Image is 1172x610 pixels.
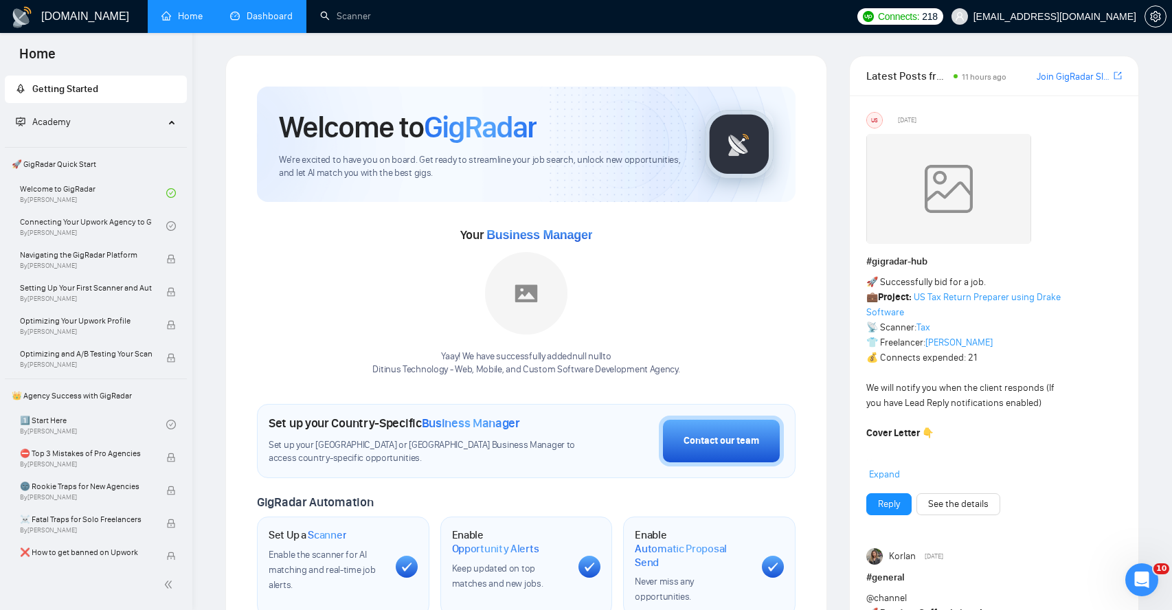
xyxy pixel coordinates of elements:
[166,221,176,231] span: check-circle
[424,109,537,146] span: GigRadar
[1145,11,1166,22] span: setting
[925,550,943,563] span: [DATE]
[863,11,874,22] img: upwork-logo.png
[166,519,176,528] span: lock
[20,512,152,526] span: ☠️ Fatal Traps for Solo Freelancers
[1145,5,1167,27] button: setting
[5,76,187,103] li: Getting Started
[20,545,152,559] span: ❌ How to get banned on Upwork
[916,493,1000,515] button: See the details
[635,528,751,569] h1: Enable
[486,228,592,242] span: Business Manager
[20,262,152,270] span: By [PERSON_NAME]
[1145,11,1167,22] a: setting
[166,254,176,264] span: lock
[898,114,916,126] span: [DATE]
[20,460,152,468] span: By [PERSON_NAME]
[869,468,900,480] span: Expand
[16,84,25,93] span: rocket
[161,10,203,22] a: homeHome
[320,10,371,22] a: searchScanner
[269,439,578,465] span: Set up your [GEOGRAPHIC_DATA] or [GEOGRAPHIC_DATA] Business Manager to access country-specific op...
[166,453,176,462] span: lock
[962,72,1006,82] span: 11 hours ago
[166,486,176,495] span: lock
[866,67,949,84] span: Latest Posts from the GigRadar Community
[1037,69,1111,84] a: Join GigRadar Slack Community
[166,353,176,363] span: lock
[20,211,166,241] a: Connecting Your Upwork Agency to GigRadarBy[PERSON_NAME]
[166,420,176,429] span: check-circle
[635,576,694,602] span: Never miss any opportunities.
[230,10,293,22] a: dashboardDashboard
[866,254,1122,269] h1: # gigradar-hub
[16,116,70,128] span: Academy
[955,12,965,21] span: user
[269,549,375,591] span: Enable the scanner for AI matching and real-time job alerts.
[166,320,176,330] span: lock
[452,563,543,589] span: Keep updated on top matches and new jobs.
[928,497,989,512] a: See the details
[279,109,537,146] h1: Welcome to
[8,44,67,73] span: Home
[164,578,177,591] span: double-left
[866,592,907,604] span: @channel
[452,542,539,556] span: Opportunity Alerts
[866,427,934,439] strong: Cover Letter 👇
[372,363,679,376] p: Ditinus Technology - Web, Mobile, and Custom Software Development Agency .
[867,113,882,128] div: US
[20,526,152,534] span: By [PERSON_NAME]
[20,295,152,303] span: By [PERSON_NAME]
[889,549,916,564] span: Korlan
[866,548,883,565] img: Korlan
[1125,563,1158,596] iframe: Intercom live chat
[1114,70,1122,81] span: export
[279,154,683,180] span: We're excited to have you on board. Get ready to streamline your job search, unlock new opportuni...
[166,552,176,561] span: lock
[166,287,176,297] span: lock
[20,361,152,369] span: By [PERSON_NAME]
[878,9,919,24] span: Connects:
[878,497,900,512] a: Reply
[20,409,166,440] a: 1️⃣ Start HereBy[PERSON_NAME]
[20,281,152,295] span: Setting Up Your First Scanner and Auto-Bidder
[6,382,185,409] span: 👑 Agency Success with GigRadar
[20,347,152,361] span: Optimizing and A/B Testing Your Scanner for Better Results
[20,559,152,567] span: By [PERSON_NAME]
[684,433,759,449] div: Contact our team
[452,528,568,555] h1: Enable
[866,291,1061,318] a: US Tax Return Preparer using Drake Software
[916,321,930,333] a: Tax
[11,6,33,28] img: logo
[635,542,751,569] span: Automatic Proposal Send
[422,416,520,431] span: Business Manager
[1153,563,1169,574] span: 10
[922,9,937,24] span: 218
[866,134,1031,244] img: weqQh+iSagEgQAAAABJRU5ErkJggg==
[705,110,774,179] img: gigradar-logo.png
[925,337,993,348] a: [PERSON_NAME]
[20,314,152,328] span: Optimizing Your Upwork Profile
[257,495,373,510] span: GigRadar Automation
[460,227,593,242] span: Your
[1114,69,1122,82] a: export
[866,493,912,515] button: Reply
[20,479,152,493] span: 🌚 Rookie Traps for New Agencies
[659,416,784,466] button: Contact our team
[20,248,152,262] span: Navigating the GigRadar Platform
[269,528,346,542] h1: Set Up a
[269,416,520,431] h1: Set up your Country-Specific
[166,188,176,198] span: check-circle
[308,528,346,542] span: Scanner
[485,252,567,335] img: placeholder.png
[20,447,152,460] span: ⛔ Top 3 Mistakes of Pro Agencies
[32,116,70,128] span: Academy
[20,493,152,501] span: By [PERSON_NAME]
[866,570,1122,585] h1: # general
[20,328,152,336] span: By [PERSON_NAME]
[878,291,912,303] strong: Project:
[20,178,166,208] a: Welcome to GigRadarBy[PERSON_NAME]
[16,117,25,126] span: fund-projection-screen
[32,83,98,95] span: Getting Started
[6,150,185,178] span: 🚀 GigRadar Quick Start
